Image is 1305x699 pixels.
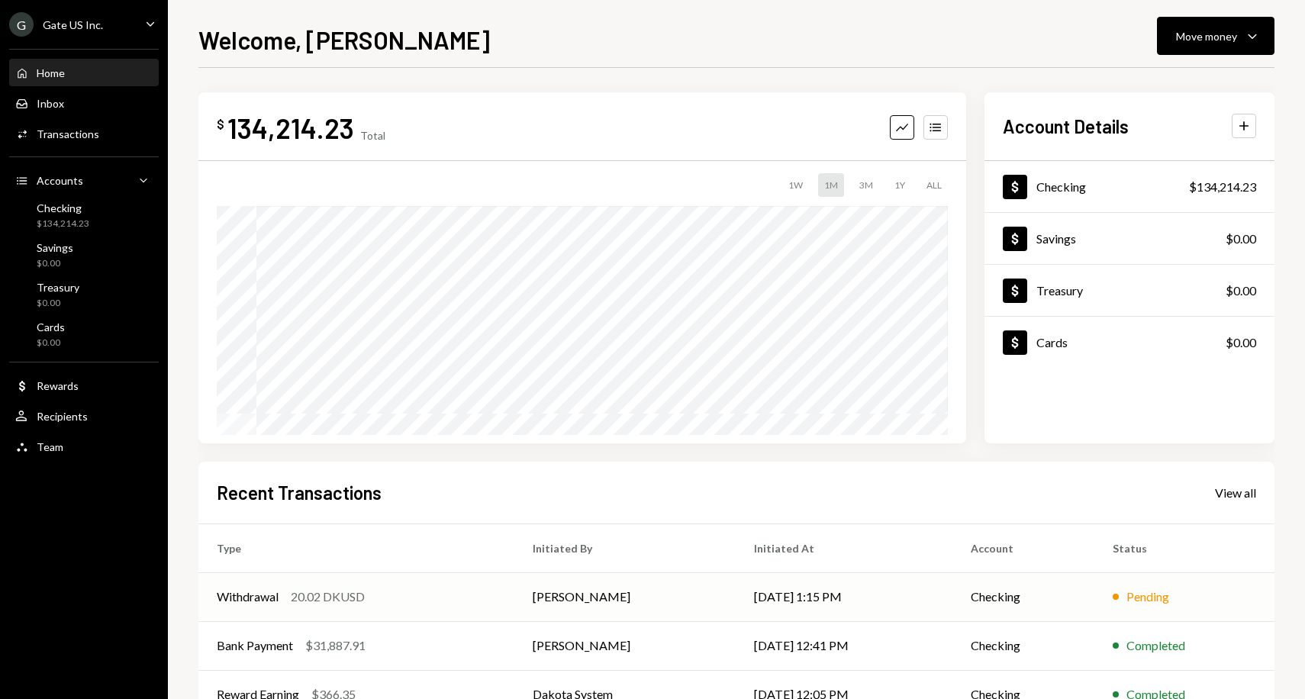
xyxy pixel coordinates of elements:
[227,111,354,145] div: 134,214.23
[920,173,948,197] div: ALL
[37,297,79,310] div: $0.00
[37,379,79,392] div: Rewards
[360,129,385,142] div: Total
[37,201,89,214] div: Checking
[9,276,159,313] a: Treasury$0.00
[217,117,224,132] div: $
[198,24,490,55] h1: Welcome, [PERSON_NAME]
[1226,282,1256,300] div: $0.00
[782,173,809,197] div: 1W
[952,523,1094,572] th: Account
[37,127,99,140] div: Transactions
[1126,636,1185,655] div: Completed
[1226,230,1256,248] div: $0.00
[217,636,293,655] div: Bank Payment
[37,321,65,333] div: Cards
[1189,178,1256,196] div: $134,214.23
[9,197,159,234] a: Checking$134,214.23
[984,213,1274,264] a: Savings$0.00
[37,66,65,79] div: Home
[37,440,63,453] div: Team
[43,18,103,31] div: Gate US Inc.
[37,337,65,349] div: $0.00
[9,237,159,273] a: Savings$0.00
[1036,283,1083,298] div: Treasury
[1176,28,1237,44] div: Move money
[736,572,952,621] td: [DATE] 1:15 PM
[1036,231,1076,246] div: Savings
[9,12,34,37] div: G
[984,317,1274,368] a: Cards$0.00
[1126,588,1169,606] div: Pending
[9,59,159,86] a: Home
[37,281,79,294] div: Treasury
[984,161,1274,212] a: Checking$134,214.23
[736,621,952,670] td: [DATE] 12:41 PM
[1215,484,1256,501] a: View all
[853,173,879,197] div: 3M
[1226,333,1256,352] div: $0.00
[888,173,911,197] div: 1Y
[9,372,159,399] a: Rewards
[9,120,159,147] a: Transactions
[514,572,736,621] td: [PERSON_NAME]
[1094,523,1274,572] th: Status
[1036,179,1086,194] div: Checking
[1003,114,1129,139] h2: Account Details
[37,217,89,230] div: $134,214.23
[1157,17,1274,55] button: Move money
[9,402,159,430] a: Recipients
[9,89,159,117] a: Inbox
[9,433,159,460] a: Team
[37,410,88,423] div: Recipients
[37,97,64,110] div: Inbox
[198,523,514,572] th: Type
[736,523,952,572] th: Initiated At
[217,480,382,505] h2: Recent Transactions
[9,166,159,194] a: Accounts
[37,174,83,187] div: Accounts
[818,173,844,197] div: 1M
[9,316,159,353] a: Cards$0.00
[514,523,736,572] th: Initiated By
[1215,485,1256,501] div: View all
[291,588,365,606] div: 20.02 DKUSD
[514,621,736,670] td: [PERSON_NAME]
[217,588,279,606] div: Withdrawal
[952,621,1094,670] td: Checking
[37,257,73,270] div: $0.00
[952,572,1094,621] td: Checking
[1036,335,1068,349] div: Cards
[305,636,366,655] div: $31,887.91
[984,265,1274,316] a: Treasury$0.00
[37,241,73,254] div: Savings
